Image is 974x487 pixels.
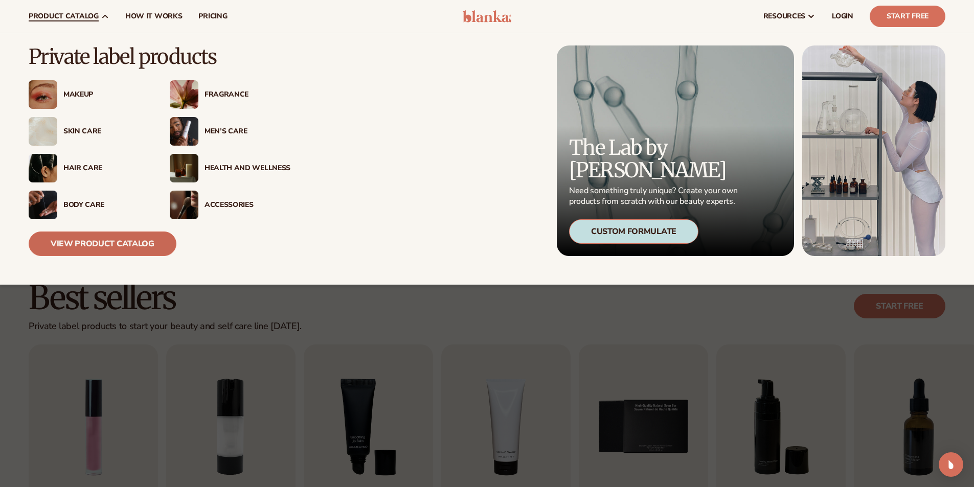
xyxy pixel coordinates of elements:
[29,154,149,182] a: Female hair pulled back with clips. Hair Care
[170,191,290,219] a: Female with makeup brush. Accessories
[569,219,698,244] div: Custom Formulate
[125,12,183,20] span: How It Works
[569,185,741,207] p: Need something truly unique? Create your own products from scratch with our beauty experts.
[170,80,198,109] img: Pink blooming flower.
[557,45,794,256] a: Microscopic product formula. The Lab by [PERSON_NAME] Need something truly unique? Create your ow...
[29,12,99,20] span: product catalog
[29,117,57,146] img: Cream moisturizer swatch.
[569,136,741,181] p: The Lab by [PERSON_NAME]
[63,164,149,173] div: Hair Care
[63,127,149,136] div: Skin Care
[29,231,176,256] a: View Product Catalog
[170,117,290,146] a: Male holding moisturizer bottle. Men’s Care
[170,154,198,182] img: Candles and incense on table.
[29,80,57,109] img: Female with glitter eye makeup.
[29,45,290,68] p: Private label products
[170,117,198,146] img: Male holding moisturizer bottle.
[29,191,57,219] img: Male hand applying moisturizer.
[205,127,290,136] div: Men’s Care
[63,90,149,99] div: Makeup
[205,164,290,173] div: Health And Wellness
[832,12,853,20] span: LOGIN
[463,10,511,22] img: logo
[763,12,805,20] span: resources
[29,80,149,109] a: Female with glitter eye makeup. Makeup
[170,191,198,219] img: Female with makeup brush.
[802,45,945,256] img: Female in lab with equipment.
[29,154,57,182] img: Female hair pulled back with clips.
[63,201,149,210] div: Body Care
[170,80,290,109] a: Pink blooming flower. Fragrance
[29,117,149,146] a: Cream moisturizer swatch. Skin Care
[170,154,290,182] a: Candles and incense on table. Health And Wellness
[198,12,227,20] span: pricing
[939,452,963,477] div: Open Intercom Messenger
[29,191,149,219] a: Male hand applying moisturizer. Body Care
[870,6,945,27] a: Start Free
[205,201,290,210] div: Accessories
[205,90,290,99] div: Fragrance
